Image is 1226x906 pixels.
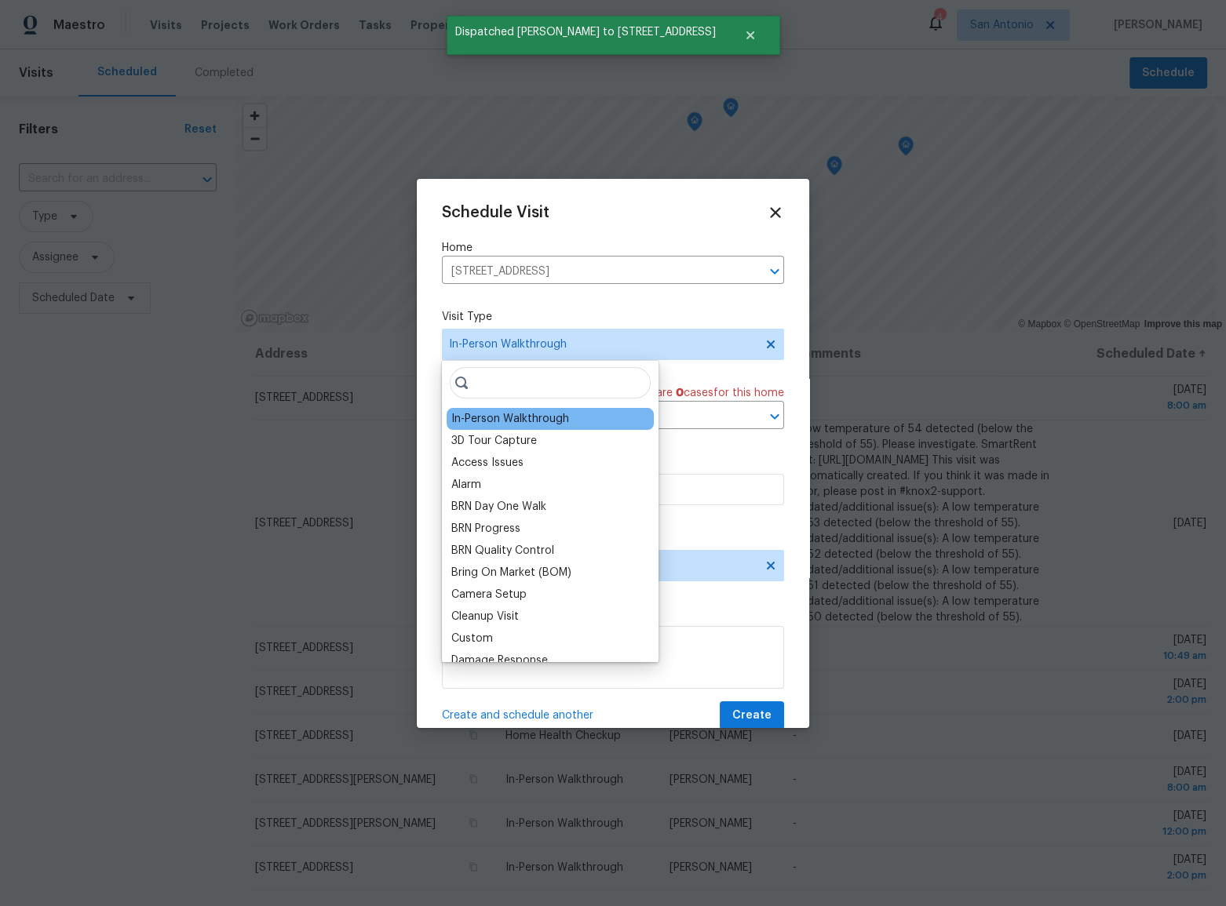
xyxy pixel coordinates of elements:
[442,205,549,220] span: Schedule Visit
[447,16,724,49] span: Dispatched [PERSON_NAME] to [STREET_ADDRESS]
[442,240,784,256] label: Home
[442,260,740,284] input: Enter in an address
[451,653,548,668] div: Damage Response
[764,260,786,282] button: Open
[767,204,784,221] span: Close
[442,708,593,723] span: Create and schedule another
[451,543,554,559] div: BRN Quality Control
[720,701,784,730] button: Create
[732,706,772,726] span: Create
[451,411,569,427] div: In-Person Walkthrough
[626,385,784,401] span: There are case s for this home
[451,565,571,580] div: Bring On Market (BOM)
[449,337,754,352] span: In-Person Walkthrough
[451,477,481,493] div: Alarm
[451,521,520,537] div: BRN Progress
[451,455,524,471] div: Access Issues
[451,609,519,624] div: Cleanup Visit
[764,406,786,428] button: Open
[676,388,684,398] span: 0
[724,20,776,51] button: Close
[451,631,493,646] div: Custom
[451,587,527,602] div: Camera Setup
[451,433,537,449] div: 3D Tour Capture
[442,309,784,325] label: Visit Type
[451,499,546,515] div: BRN Day One Walk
